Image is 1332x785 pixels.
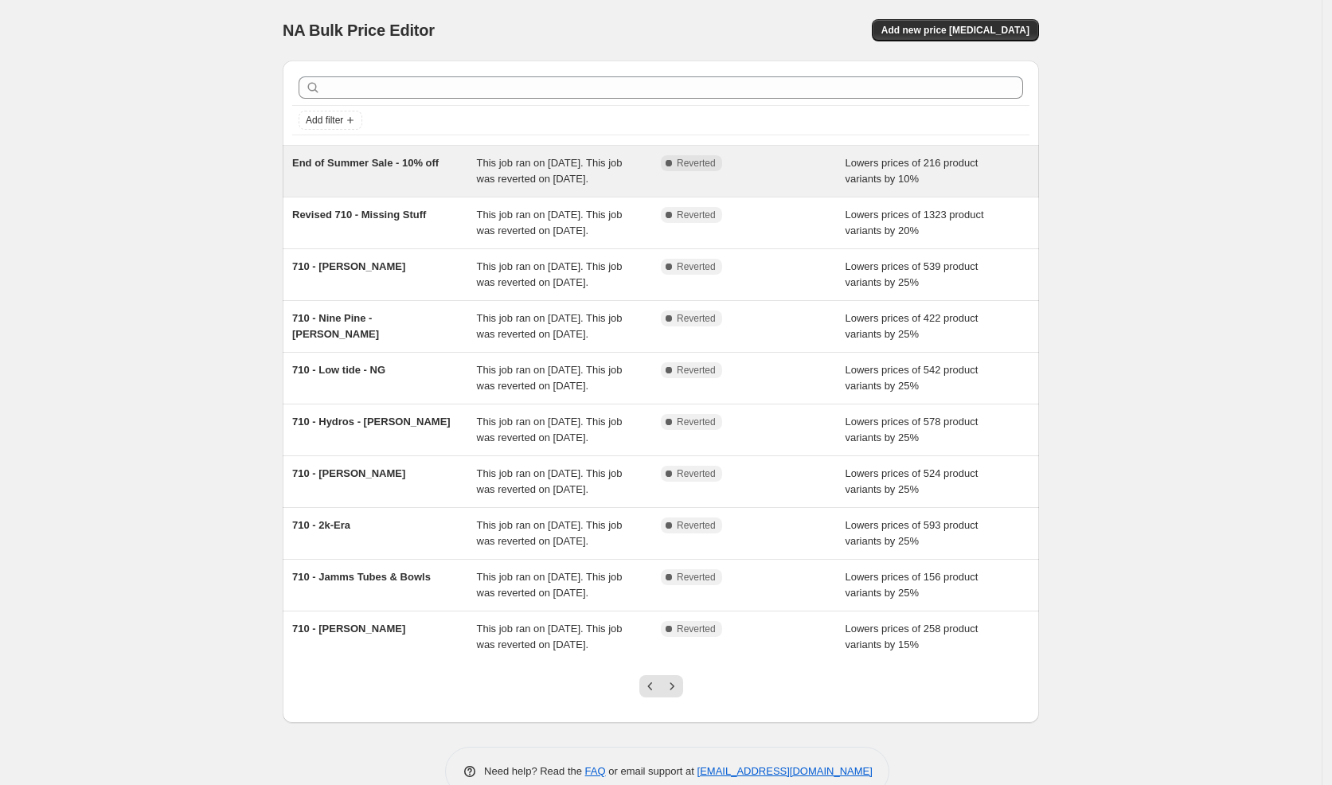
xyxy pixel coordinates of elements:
[639,675,662,697] button: Previous
[477,260,623,288] span: This job ran on [DATE]. This job was reverted on [DATE].
[292,623,405,635] span: 710 - [PERSON_NAME]
[585,765,606,777] a: FAQ
[283,21,435,39] span: NA Bulk Price Editor
[846,571,978,599] span: Lowers prices of 156 product variants by 25%
[881,24,1029,37] span: Add new price [MEDICAL_DATA]
[477,416,623,443] span: This job ran on [DATE]. This job was reverted on [DATE].
[846,416,978,443] span: Lowers prices of 578 product variants by 25%
[292,467,405,479] span: 710 - [PERSON_NAME]
[677,312,716,325] span: Reverted
[292,260,405,272] span: 710 - [PERSON_NAME]
[846,312,978,340] span: Lowers prices of 422 product variants by 25%
[477,312,623,340] span: This job ran on [DATE]. This job was reverted on [DATE].
[477,467,623,495] span: This job ran on [DATE]. This job was reverted on [DATE].
[677,467,716,480] span: Reverted
[292,157,439,169] span: End of Summer Sale - 10% off
[477,571,623,599] span: This job ran on [DATE]. This job was reverted on [DATE].
[846,209,984,236] span: Lowers prices of 1323 product variants by 20%
[292,519,350,531] span: 710 - 2k-Era
[677,519,716,532] span: Reverted
[846,519,978,547] span: Lowers prices of 593 product variants by 25%
[846,623,978,650] span: Lowers prices of 258 product variants by 15%
[477,157,623,185] span: This job ran on [DATE]. This job was reverted on [DATE].
[292,209,426,221] span: Revised 710 - Missing Stuff
[292,312,379,340] span: 710 - Nine Pine - [PERSON_NAME]
[846,260,978,288] span: Lowers prices of 539 product variants by 25%
[477,209,623,236] span: This job ran on [DATE]. This job was reverted on [DATE].
[677,416,716,428] span: Reverted
[484,765,585,777] span: Need help? Read the
[639,675,683,697] nav: Pagination
[306,114,343,127] span: Add filter
[846,157,978,185] span: Lowers prices of 216 product variants by 10%
[677,157,716,170] span: Reverted
[606,765,697,777] span: or email support at
[677,623,716,635] span: Reverted
[292,364,385,376] span: 710 - Low tide - NG
[292,571,431,583] span: 710 - Jamms Tubes & Bowls
[697,765,873,777] a: [EMAIL_ADDRESS][DOMAIN_NAME]
[677,571,716,584] span: Reverted
[677,209,716,221] span: Reverted
[846,467,978,495] span: Lowers prices of 524 product variants by 25%
[477,623,623,650] span: This job ran on [DATE]. This job was reverted on [DATE].
[872,19,1039,41] button: Add new price [MEDICAL_DATA]
[846,364,978,392] span: Lowers prices of 542 product variants by 25%
[677,260,716,273] span: Reverted
[477,519,623,547] span: This job ran on [DATE]. This job was reverted on [DATE].
[661,675,683,697] button: Next
[299,111,362,130] button: Add filter
[677,364,716,377] span: Reverted
[292,416,451,428] span: 710 - Hydros - [PERSON_NAME]
[477,364,623,392] span: This job ran on [DATE]. This job was reverted on [DATE].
